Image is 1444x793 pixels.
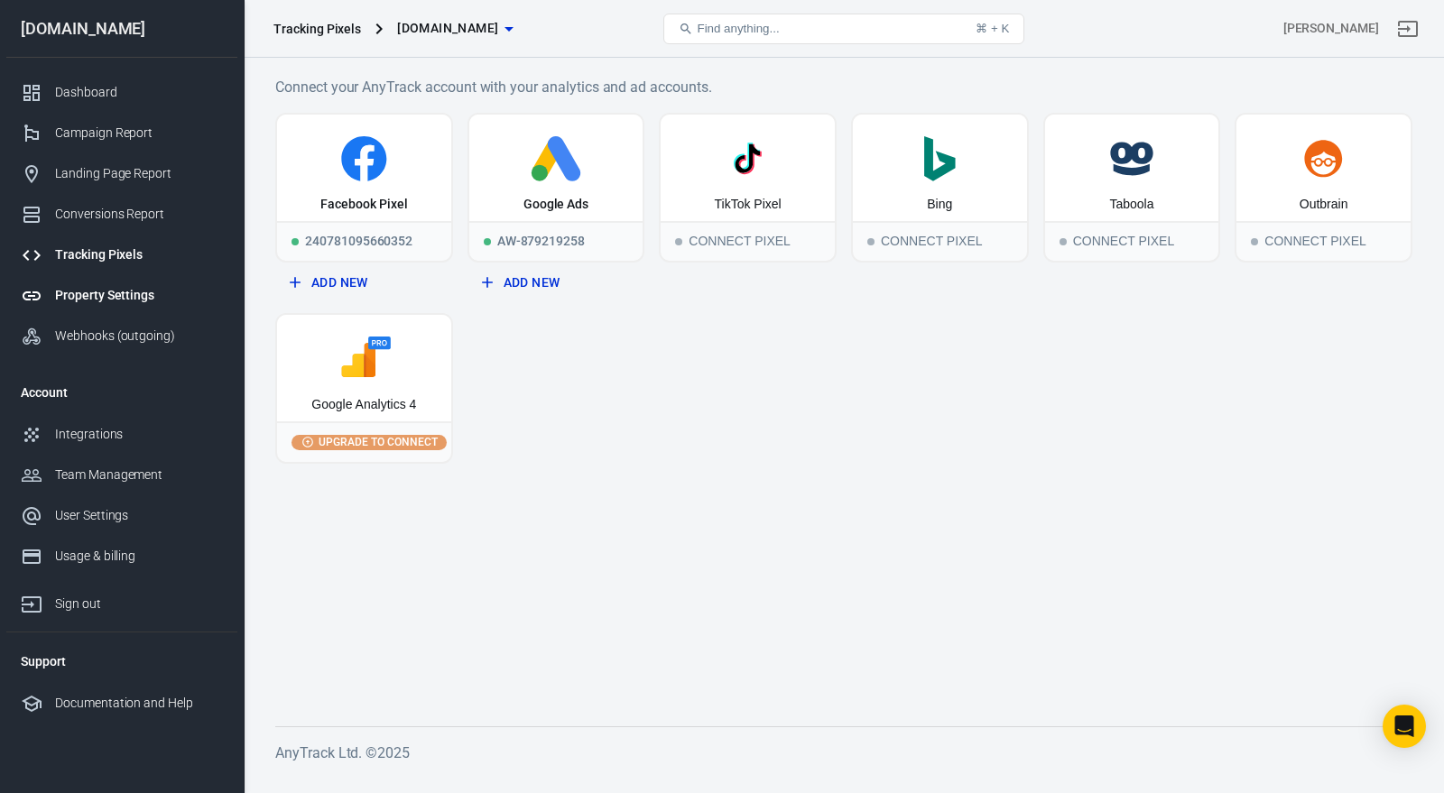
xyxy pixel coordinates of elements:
div: Usage & billing [55,547,223,566]
div: Tracking Pixels [273,20,361,38]
div: Open Intercom Messenger [1383,705,1426,748]
span: Running [484,238,491,245]
div: Connect Pixel [661,221,835,261]
a: Landing Page Report [6,153,237,194]
a: Facebook PixelRunning240781095660352 [275,113,453,263]
div: TikTok Pixel [715,196,782,214]
button: [DOMAIN_NAME] [390,12,520,45]
div: Sign out [55,595,223,613]
h6: Connect your AnyTrack account with your analytics and ad accounts. [275,76,1412,98]
a: Sign out [6,576,237,624]
div: Campaign Report [55,124,223,143]
div: Connect Pixel [1236,221,1411,261]
div: Dashboard [55,83,223,102]
a: Sign out [1386,7,1430,51]
a: Usage & billing [6,536,237,576]
div: Team Management [55,466,223,484]
div: Google Analytics 4 [311,396,416,414]
div: Tracking Pixels [55,245,223,264]
button: TikTok PixelConnect PixelConnect Pixel [659,113,837,263]
button: Add New [475,266,638,300]
div: Webhooks (outgoing) [55,327,223,346]
span: Connect Pixel [867,238,875,245]
div: Bing [927,196,952,214]
div: Connect Pixel [1045,221,1219,261]
div: Documentation and Help [55,694,223,713]
a: User Settings [6,495,237,536]
button: OutbrainConnect PixelConnect Pixel [1235,113,1412,263]
div: Landing Page Report [55,164,223,183]
div: Connect Pixel [853,221,1027,261]
button: Find anything...⌘ + K [663,14,1024,44]
span: Find anything... [697,22,779,35]
a: Tracking Pixels [6,235,237,275]
a: Dashboard [6,72,237,113]
span: Connect Pixel [1251,238,1258,245]
div: Integrations [55,425,223,444]
span: sansarsolutions.ca [397,17,498,40]
span: Upgrade to connect [315,434,441,450]
span: Connect Pixel [1060,238,1067,245]
button: BingConnect PixelConnect Pixel [851,113,1029,263]
div: 240781095660352 [277,221,451,261]
div: Conversions Report [55,205,223,224]
button: TaboolaConnect PixelConnect Pixel [1043,113,1221,263]
li: Account [6,371,237,414]
h6: AnyTrack Ltd. © 2025 [275,742,1412,764]
a: Integrations [6,414,237,455]
a: Team Management [6,455,237,495]
div: Taboola [1109,196,1153,214]
a: Google AdsRunningAW-879219258 [467,113,645,263]
div: Facebook Pixel [320,196,407,214]
a: Webhooks (outgoing) [6,316,237,356]
span: Running [292,238,299,245]
div: AW-879219258 [469,221,643,261]
li: Support [6,640,237,683]
a: Conversions Report [6,194,237,235]
div: [DOMAIN_NAME] [6,21,237,37]
div: Account id: zL4j7kky [1283,19,1379,38]
span: Connect Pixel [675,238,682,245]
div: Property Settings [55,286,223,305]
button: Google Analytics 4Upgrade to connect [275,313,453,463]
div: ⌘ + K [976,22,1009,35]
button: Add New [282,266,446,300]
a: Campaign Report [6,113,237,153]
a: Property Settings [6,275,237,316]
div: Google Ads [523,196,589,214]
div: User Settings [55,506,223,525]
div: Outbrain [1300,196,1348,214]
